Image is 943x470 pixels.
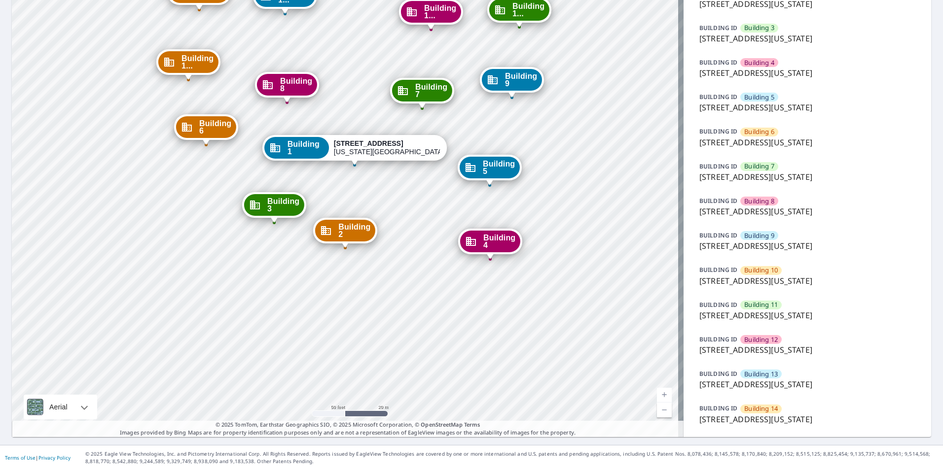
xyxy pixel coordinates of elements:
span: Building 3 [744,23,774,33]
p: [STREET_ADDRESS][US_STATE] [699,344,915,356]
span: Building 4 [744,58,774,67]
div: Dropped pin, building Building 3, Commercial property, 1315 e 89th st Kansas City, MO 64131 [242,192,306,223]
p: BUILDING ID [699,266,737,274]
p: [STREET_ADDRESS][US_STATE] [699,378,915,390]
p: [STREET_ADDRESS][US_STATE] [699,67,915,79]
p: BUILDING ID [699,24,737,32]
div: Dropped pin, building Building 6, Commercial property, 1315 e 89th st Kansas City, MO 64131 [174,114,238,145]
div: Dropped pin, building Building 7, Commercial property, 1315 e 89th st Kansas City, MO 64131 [390,78,454,108]
div: Dropped pin, building Building 8, Commercial property, 1315 e 89th st Kansas City, MO 64131 [255,72,319,102]
span: Building 6 [199,120,231,134]
span: Building 6 [744,127,774,136]
span: Building 11 [744,300,778,309]
div: Dropped pin, building Building 5, Commercial property, 1315 e 89th st Kansas City, MO 64131 [458,155,522,185]
span: Building 5 [744,93,774,102]
div: Dropped pin, building Building 10, Commercial property, 1315 e 89th st Kansas City, MO 64131 [156,49,220,80]
span: Building 1... [181,55,214,69]
span: Building 2 [338,223,370,238]
p: BUILDING ID [699,58,737,67]
a: Current Level 19, Zoom In [657,388,672,403]
div: Dropped pin, building Building 2, Commercial property, 1315 e 89th st Kansas City, MO 64131 [313,218,377,248]
span: Building 4 [483,234,515,249]
p: [STREET_ADDRESS][US_STATE] [699,136,915,148]
strong: [STREET_ADDRESS] [334,139,403,147]
span: Building 13 [744,369,778,379]
span: Building 9 [744,231,774,240]
p: Images provided by Bing Maps are for property identification purposes only and are not a represen... [12,421,684,437]
a: Current Level 19, Zoom Out [657,403,672,417]
div: Dropped pin, building Building 4, Commercial property, 1315 e 89th st Kansas City, MO 64131 [458,229,522,259]
p: BUILDING ID [699,162,737,170]
a: Terms of Use [5,454,36,461]
div: Aerial [24,395,97,419]
p: BUILDING ID [699,93,737,101]
p: BUILDING ID [699,231,737,239]
a: Terms [464,421,480,428]
span: Building 9 [505,72,537,87]
p: [STREET_ADDRESS][US_STATE] [699,171,915,183]
p: [STREET_ADDRESS][US_STATE] [699,101,915,113]
div: Dropped pin, building Building 1, Commercial property, 1315 e 89th st Kansas City, MO 64131 [262,135,447,166]
span: Building 1 [288,140,324,155]
p: BUILDING ID [699,127,737,135]
div: [US_STATE][GEOGRAPHIC_DATA] [334,139,440,156]
p: | [5,455,71,461]
span: © 2025 TomTom, Earthstar Geographics SIO, © 2025 Microsoft Corporation, © [216,421,480,429]
p: [STREET_ADDRESS][US_STATE] [699,275,915,287]
p: BUILDING ID [699,301,737,309]
p: BUILDING ID [699,404,737,412]
a: OpenStreetMap [421,421,462,428]
p: [STREET_ADDRESS][US_STATE] [699,240,915,252]
span: Building 7 [744,162,774,171]
span: Building 1... [512,2,544,17]
p: BUILDING ID [699,369,737,378]
div: Aerial [46,395,71,419]
span: Building 12 [744,335,778,344]
a: Privacy Policy [38,454,71,461]
span: Building 1... [424,4,456,19]
span: Building 14 [744,404,778,413]
p: [STREET_ADDRESS][US_STATE] [699,33,915,44]
p: BUILDING ID [699,335,737,343]
span: Building 3 [267,198,299,212]
span: Building 5 [483,160,515,175]
div: Dropped pin, building Building 9, Commercial property, 1315 e 89th st Kansas City, MO 64131 [480,67,544,98]
span: Building 8 [744,197,774,206]
p: © 2025 Eagle View Technologies, Inc. and Pictometry International Corp. All Rights Reserved. Repo... [85,450,938,465]
p: [STREET_ADDRESS][US_STATE] [699,205,915,217]
p: [STREET_ADDRESS][US_STATE] [699,309,915,321]
span: Building 10 [744,266,778,275]
span: Building 7 [415,83,447,98]
p: BUILDING ID [699,197,737,205]
p: [STREET_ADDRESS][US_STATE] [699,413,915,425]
span: Building 8 [280,77,312,92]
